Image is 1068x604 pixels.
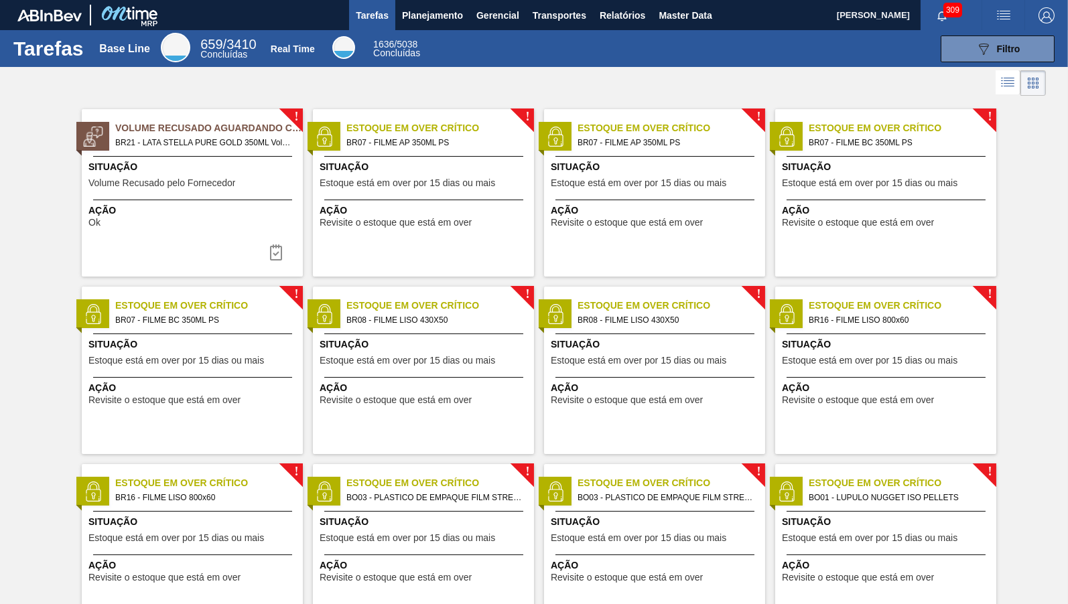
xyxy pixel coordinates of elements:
span: Situação [88,337,299,352]
span: BO01 - LUPULO NUGGET ISO PELLETS [809,490,986,505]
span: Master Data [659,7,712,23]
span: BR08 - FILME LISO 430X50 [578,313,754,327]
div: Completar tarefa: 29883979 [260,239,292,266]
span: Ação [88,558,299,573]
span: Concluídas [200,49,247,60]
span: Revisite o estoque que está em over [88,395,241,405]
span: ! [525,289,529,299]
img: status [314,127,334,147]
span: 1636 [373,39,394,50]
img: icon-task-complete [268,244,284,260]
span: ! [988,467,992,477]
span: Volume Recusado Aguardando Ciência [115,121,303,135]
span: ! [294,289,298,299]
span: Ação [782,558,993,573]
span: Estoque está em over por 15 dias ou mais [782,356,957,366]
span: Situação [782,515,993,529]
img: status [777,127,797,147]
span: Situação [551,160,762,174]
span: Estoque em Over Crítico [115,476,303,490]
span: Concluídas [373,48,420,58]
span: Situação [88,515,299,529]
span: Estoque em Over Crítico [346,299,534,313]
span: Transportes [533,7,586,23]
span: ! [756,467,760,477]
img: status [777,481,797,502]
img: status [314,304,334,324]
span: Planejamento [402,7,463,23]
div: Visão em Cards [1020,70,1046,96]
span: Estoque em Over Crítico [115,299,303,313]
span: Estoque em Over Crítico [809,121,996,135]
img: status [83,304,103,324]
button: icon-task-complete [260,239,292,266]
span: Ação [782,204,993,218]
span: Situação [320,337,531,352]
span: Estoque está em over por 15 dias ou mais [320,356,495,366]
span: ! [988,289,992,299]
span: Revisite o estoque que está em over [320,395,472,405]
span: Situação [320,515,531,529]
span: Ação [551,558,762,573]
span: Revisite o estoque que está em over [551,395,703,405]
span: Revisite o estoque que está em over [320,573,472,583]
span: Tarefas [356,7,389,23]
span: / 5038 [373,39,417,50]
span: ! [988,112,992,122]
span: Estoque está em over por 15 dias ou mais [782,178,957,188]
span: Relatórios [600,7,645,23]
span: Estoque em Over Crítico [346,121,534,135]
img: status [545,304,565,324]
span: Estoque em Over Crítico [578,299,765,313]
img: TNhmsLtSVTkK8tSr43FrP2fwEKptu5GPRR3wAAAABJRU5ErkJggg== [17,9,82,21]
span: Ação [551,204,762,218]
span: Filtro [997,44,1020,54]
span: Revisite o estoque que está em over [782,573,934,583]
span: Revisite o estoque que está em over [782,218,934,228]
span: Ação [782,381,993,395]
span: 659 [200,37,222,52]
span: Revisite o estoque que está em over [551,573,703,583]
span: Estoque está em over por 15 dias ou mais [782,533,957,543]
span: Estoque está em over por 15 dias ou mais [551,356,726,366]
span: / 3410 [200,37,256,52]
span: Volume Recusado pelo Fornecedor [88,178,235,188]
span: Ação [88,204,299,218]
span: Situação [88,160,299,174]
span: Estoque está em over por 15 dias ou mais [551,178,726,188]
span: BR07 - FILME AP 350ML PS [578,135,754,150]
span: Situação [782,337,993,352]
div: Visão em Lista [996,70,1020,96]
span: Situação [551,337,762,352]
span: Estoque em Over Crítico [578,476,765,490]
span: BR16 - FILME LISO 800x60 [115,490,292,505]
img: status [545,127,565,147]
span: BR08 - FILME LISO 430X50 [346,313,523,327]
span: Estoque em Over Crítico [809,476,996,490]
span: Ação [551,381,762,395]
span: Ação [320,204,531,218]
span: Ação [320,381,531,395]
span: Estoque em Over Crítico [346,476,534,490]
span: BR21 - LATA STELLA PURE GOLD 350ML Volume - 618837 [115,135,292,150]
button: Filtro [941,35,1055,62]
div: Real Time [373,40,420,58]
span: Estoque está em over por 15 dias ou mais [88,356,264,366]
span: Revisite o estoque que está em over [88,573,241,583]
span: BR07 - FILME BC 350ML PS [115,313,292,327]
h1: Tarefas [13,41,84,56]
span: 309 [943,3,962,17]
span: Situação [782,160,993,174]
span: ! [756,289,760,299]
span: BR07 - FILME AP 350ML PS [346,135,523,150]
span: BO03 - PLASTICO DE EMPAQUE FILM STRECH EE003 [578,490,754,505]
span: Revisite o estoque que está em over [551,218,703,228]
span: ! [294,112,298,122]
span: Situação [551,515,762,529]
span: Estoque está em over por 15 dias ou mais [320,533,495,543]
span: Estoque em Over Crítico [578,121,765,135]
img: userActions [996,7,1012,23]
span: BO03 - PLASTICO DE EMPAQUE FILM STRECH EE003 [346,490,523,505]
div: Base Line [200,39,256,59]
button: Notificações [921,6,963,25]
